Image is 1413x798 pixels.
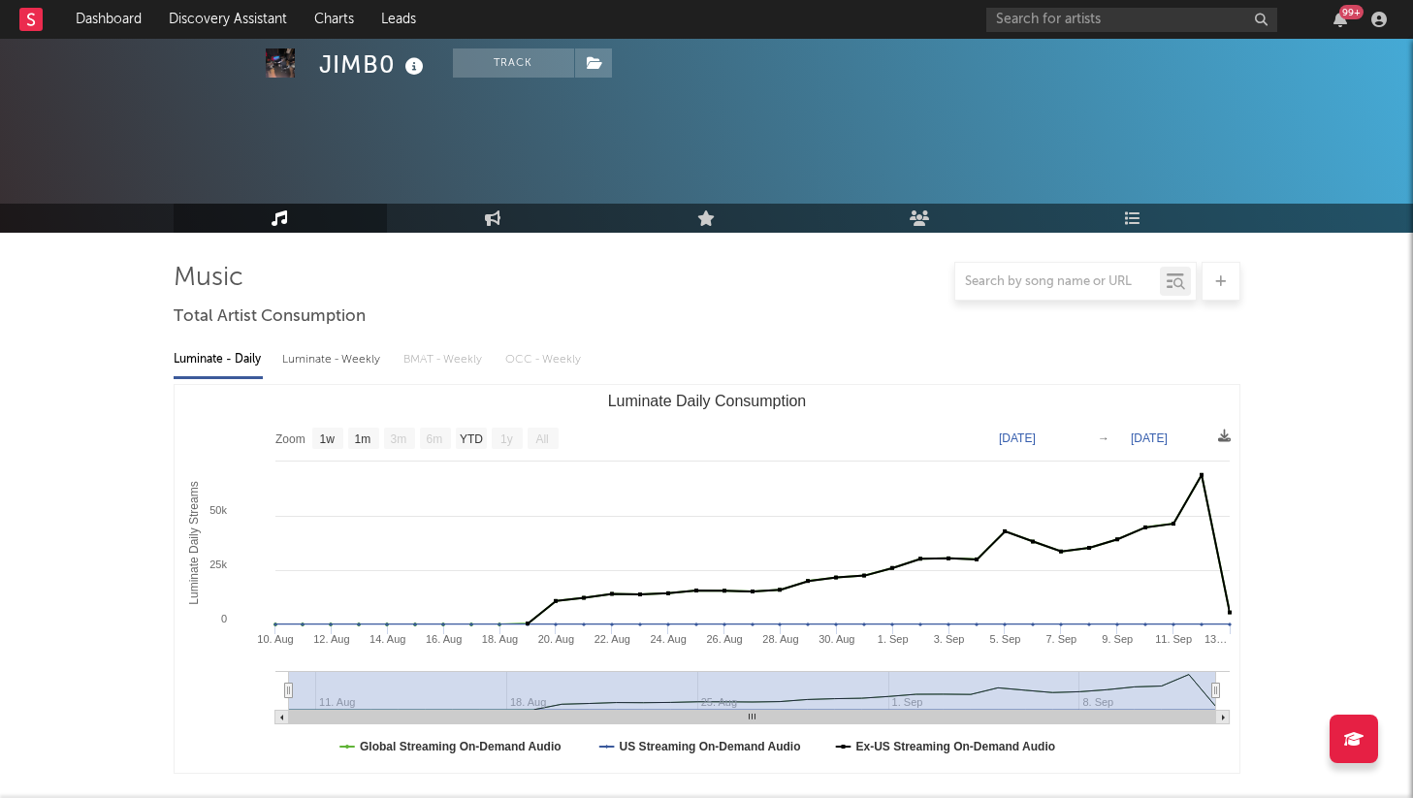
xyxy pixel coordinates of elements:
[282,343,384,376] div: Luminate - Weekly
[999,431,1036,445] text: [DATE]
[459,432,482,446] text: YTD
[1155,633,1192,645] text: 11. Sep
[186,481,200,604] text: Luminate Daily Streams
[313,633,349,645] text: 12. Aug
[1339,5,1364,19] div: 99 +
[481,633,517,645] text: 18. Aug
[174,343,263,376] div: Luminate - Daily
[425,633,461,645] text: 16. Aug
[594,633,629,645] text: 22. Aug
[319,432,335,446] text: 1w
[360,740,562,753] text: Global Streaming On-Demand Audio
[762,633,798,645] text: 28. Aug
[1204,633,1226,645] text: 13…
[1045,633,1076,645] text: 7. Sep
[209,559,227,570] text: 25k
[955,274,1160,290] input: Search by song name or URL
[989,633,1020,645] text: 5. Sep
[537,633,573,645] text: 20. Aug
[1102,633,1133,645] text: 9. Sep
[650,633,686,645] text: 24. Aug
[453,48,574,78] button: Track
[819,633,854,645] text: 30. Aug
[1131,431,1168,445] text: [DATE]
[607,393,806,409] text: Luminate Daily Consumption
[855,740,1055,753] text: Ex-US Streaming On-Demand Audio
[500,432,513,446] text: 1y
[390,432,406,446] text: 3m
[209,504,227,516] text: 50k
[535,432,548,446] text: All
[175,385,1239,773] svg: Luminate Daily Consumption
[877,633,908,645] text: 1. Sep
[319,48,429,80] div: JIMB0
[257,633,293,645] text: 10. Aug
[986,8,1277,32] input: Search for artists
[354,432,370,446] text: 1m
[933,633,964,645] text: 3. Sep
[619,740,800,753] text: US Streaming On-Demand Audio
[1333,12,1347,27] button: 99+
[275,432,305,446] text: Zoom
[1098,431,1109,445] text: →
[369,633,405,645] text: 14. Aug
[426,432,442,446] text: 6m
[174,305,366,329] span: Total Artist Consumption
[706,633,742,645] text: 26. Aug
[220,613,226,624] text: 0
